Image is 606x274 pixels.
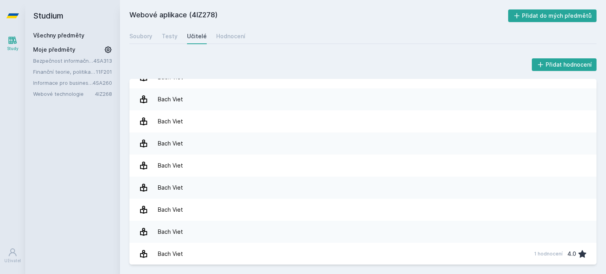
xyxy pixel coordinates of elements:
[94,58,112,64] a: 4SA313
[33,68,96,76] a: Finanční teorie, politika a instituce
[158,91,183,107] div: Bach Viet
[2,32,24,56] a: Study
[158,114,183,129] div: Bach Viet
[129,177,597,199] a: Bach Viet
[33,79,93,87] a: Informace pro business (v angličtině)
[187,32,207,40] div: Učitelé
[216,32,245,40] div: Hodnocení
[2,244,24,268] a: Uživatel
[158,224,183,240] div: Bach Viet
[162,32,178,40] div: Testy
[158,246,183,262] div: Bach Viet
[216,28,245,44] a: Hodnocení
[158,158,183,173] div: Bach Viet
[129,9,508,22] h2: Webové aplikace (4IZ278)
[4,258,21,264] div: Uživatel
[534,251,563,257] div: 1 hodnocení
[158,180,183,196] div: Bach Viet
[129,88,597,110] a: Bach Viet
[129,132,597,155] a: Bach Viet
[33,90,95,98] a: Webové technologie
[129,32,152,40] div: Soubory
[129,28,152,44] a: Soubory
[33,32,84,39] a: Všechny předměty
[532,58,597,71] button: Přidat hodnocení
[129,199,597,221] a: Bach Viet
[96,69,112,75] a: 11F201
[158,136,183,151] div: Bach Viet
[129,221,597,243] a: Bach Viet
[129,110,597,132] a: Bach Viet
[33,57,94,65] a: Bezpečnost informačních systémů
[567,246,576,262] div: 4.0
[129,243,597,265] a: Bach Viet 1 hodnocení 4.0
[7,46,19,52] div: Study
[33,46,75,54] span: Moje předměty
[162,28,178,44] a: Testy
[508,9,597,22] button: Přidat do mých předmětů
[95,91,112,97] a: 4IZ268
[129,155,597,177] a: Bach Viet
[187,28,207,44] a: Učitelé
[93,80,112,86] a: 4SA260
[158,202,183,218] div: Bach Viet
